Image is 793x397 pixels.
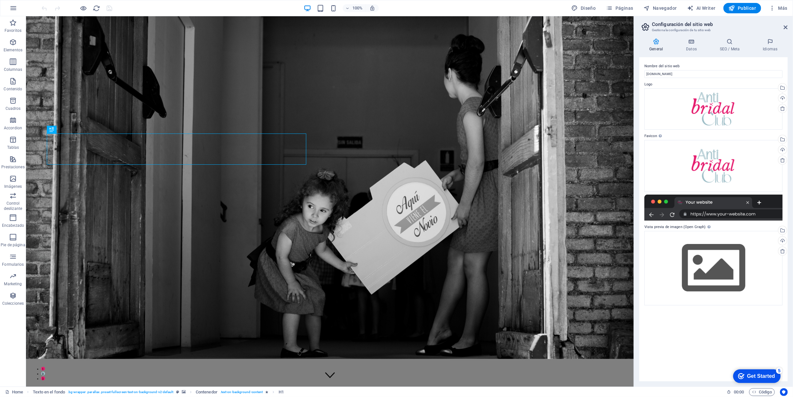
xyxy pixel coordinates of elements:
p: Colecciones [2,301,24,306]
span: Diseño [572,5,596,11]
i: Volver a cargar página [93,5,100,12]
h4: Idiomas [753,38,788,52]
span: : [738,390,739,394]
h6: Tiempo de la sesión [727,388,744,396]
p: Accordion [4,125,22,131]
div: 5 [48,1,55,8]
span: Publicar [729,5,756,11]
p: Marketing [4,281,22,287]
h4: Datos [676,38,710,52]
i: Este elemento contiene un fondo [182,390,186,394]
label: Nombre del sitio web [644,62,783,70]
i: Este elemento es un preajuste personalizable [176,390,179,394]
h6: 100% [352,4,363,12]
span: AI Writer [687,5,716,11]
h4: SEO / Meta [710,38,753,52]
p: Formularios [2,262,24,267]
p: Elementos [4,47,22,53]
p: Prestaciones [1,164,24,170]
button: 100% [343,4,366,12]
span: . text-on-background-content [220,388,263,396]
button: Publicar [723,3,761,13]
input: Nombre... [644,70,783,78]
span: Navegador [644,5,677,11]
label: Vista previa de imagen (Open Graph) [644,223,783,231]
button: reload [93,4,100,12]
i: Al redimensionar, ajustar el nivel de zoom automáticamente para ajustarse al dispositivo elegido. [369,5,375,11]
h4: General [639,38,676,52]
button: 3 [15,360,19,364]
span: 00 00 [734,388,744,396]
button: Usercentrics [780,388,788,396]
span: Haz clic para seleccionar y doble clic para editar [33,388,65,396]
div: Diseño (Ctrl+Alt+Y) [569,3,599,13]
div: AF-LOGOTIPO-1-NpVY6o4QAPbg_r8vkVpQ.png [644,88,783,130]
button: 2 [15,355,19,359]
label: Favicon [644,132,783,140]
button: AI Writer [685,3,718,13]
span: Haz clic para seleccionar y doble clic para editar [279,388,284,396]
button: Haz clic para salir del modo de previsualización y seguir editando [80,4,87,12]
span: Código [752,388,772,396]
button: Páginas [604,3,636,13]
h3: Gestiona la configuración de tu sitio web [652,27,775,33]
span: . bg-wrapper .parallax .preset-fullscreen-text-on-background-v2-default [68,388,174,396]
p: Encabezado [2,223,24,228]
div: Get Started [19,7,47,13]
button: Código [749,388,775,396]
div: Selecciona archivos del administrador de archivos, de la galería de fotos o carga archivo(s) [644,231,783,305]
button: Navegador [641,3,680,13]
span: Haz clic para seleccionar y doble clic para editar [196,388,218,396]
p: Pie de página [1,242,25,248]
p: Favoritos [5,28,21,33]
button: Más [766,3,790,13]
p: Contenido [4,86,22,92]
label: Logo [644,81,783,88]
span: Páginas [606,5,633,11]
i: El elemento contiene una animación [265,390,268,394]
p: Columnas [4,67,22,72]
a: Haz clic para cancelar la selección y doble clic para abrir páginas [5,388,23,396]
span: Más [769,5,787,11]
button: 1 [15,351,19,354]
div: Get Started 5 items remaining, 0% complete [5,3,53,17]
nav: breadcrumb [33,388,284,396]
p: Cuadros [6,106,21,111]
button: Diseño [569,3,599,13]
div: AF-LOGOTIPO-1-NpVY6o4QAPbg_r8vkVpQ-1odHGbSaOvxr-AWiYBCeVg.png [644,140,783,192]
p: Imágenes [4,184,22,189]
p: Tablas [7,145,19,150]
h2: Configuración del sitio web [652,21,788,27]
